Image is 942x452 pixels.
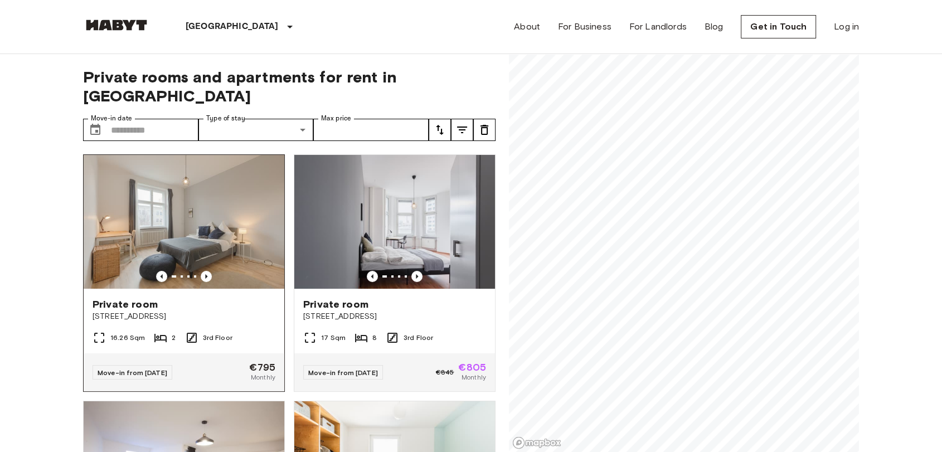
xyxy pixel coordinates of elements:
span: Private room [303,298,368,311]
button: Previous image [411,271,423,282]
p: [GEOGRAPHIC_DATA] [186,20,279,33]
span: €795 [249,362,275,372]
button: tune [473,119,496,141]
span: Monthly [251,372,275,382]
label: Move-in date [91,114,132,123]
span: Move-in from [DATE] [308,368,378,377]
a: Get in Touch [741,15,816,38]
span: [STREET_ADDRESS] [93,311,275,322]
span: Private room [93,298,158,311]
button: tune [429,119,451,141]
label: Max price [321,114,351,123]
a: For Landlords [629,20,687,33]
button: tune [451,119,473,141]
span: 16.26 Sqm [110,333,145,343]
span: Move-in from [DATE] [98,368,167,377]
span: 3rd Floor [404,333,433,343]
button: Previous image [367,271,378,282]
a: Mapbox logo [512,436,561,449]
a: Blog [705,20,724,33]
span: 8 [372,333,377,343]
a: Marketing picture of unit DE-01-047-05HPrevious imagePrevious imagePrivate room[STREET_ADDRESS]17... [294,154,496,392]
label: Type of stay [206,114,245,123]
span: 3rd Floor [203,333,232,343]
a: About [514,20,540,33]
img: Habyt [83,20,150,31]
span: [STREET_ADDRESS] [303,311,486,322]
img: Marketing picture of unit DE-01-078-004-02H [84,155,284,289]
a: Log in [834,20,859,33]
span: Monthly [462,372,486,382]
a: Marketing picture of unit DE-01-078-004-02HPrevious imagePrevious imagePrivate room[STREET_ADDRES... [83,154,285,392]
span: 17 Sqm [321,333,346,343]
span: €845 [436,367,454,377]
button: Choose date [84,119,106,141]
button: Previous image [201,271,212,282]
span: Private rooms and apartments for rent in [GEOGRAPHIC_DATA] [83,67,496,105]
span: €805 [458,362,486,372]
span: 2 [172,333,176,343]
a: For Business [558,20,611,33]
button: Previous image [156,271,167,282]
img: Marketing picture of unit DE-01-047-05H [294,155,495,289]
